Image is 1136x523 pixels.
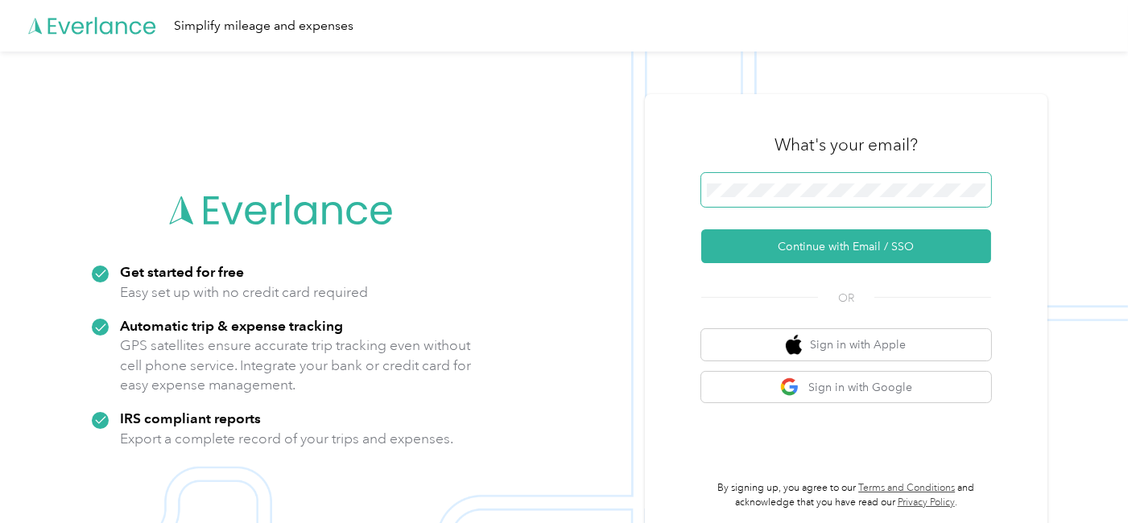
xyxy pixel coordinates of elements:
p: GPS satellites ensure accurate trip tracking even without cell phone service. Integrate your bank... [120,336,472,395]
strong: Automatic trip & expense tracking [120,317,343,334]
p: Export a complete record of your trips and expenses. [120,429,453,449]
a: Privacy Policy [898,496,955,509]
button: apple logoSign in with Apple [701,329,991,360]
button: google logoSign in with Google [701,372,991,403]
strong: IRS compliant reports [120,410,261,426]
div: Simplify mileage and expenses [174,16,353,36]
span: OR [818,290,874,307]
a: Terms and Conditions [858,482,955,494]
img: google logo [780,377,800,397]
button: Continue with Email / SSO [701,229,991,263]
strong: Get started for free [120,263,244,280]
p: Easy set up with no credit card required [120,282,368,303]
img: apple logo [786,335,802,355]
p: By signing up, you agree to our and acknowledge that you have read our . [701,481,991,509]
h3: What's your email? [775,134,918,156]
